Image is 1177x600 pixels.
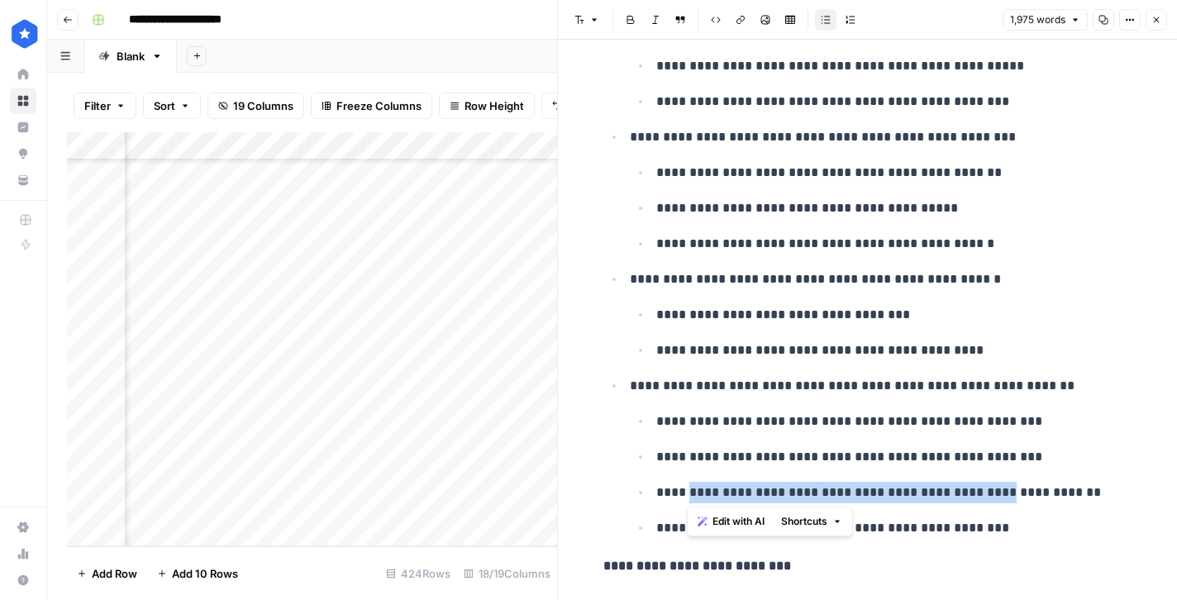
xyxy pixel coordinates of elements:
button: 1,975 words [1003,9,1088,31]
span: Filter [84,98,111,114]
a: Opportunities [10,140,36,167]
span: Add 10 Rows [172,565,238,582]
span: Shortcuts [781,514,827,529]
a: Browse [10,88,36,114]
a: Insights [10,114,36,140]
button: Shortcuts [774,511,849,532]
a: Home [10,61,36,88]
div: 424 Rows [379,560,457,587]
a: Blank [84,40,177,73]
button: Help + Support [10,567,36,593]
span: Freeze Columns [336,98,422,114]
span: Edit with AI [712,514,765,529]
button: Edit with AI [691,511,771,532]
a: Usage [10,540,36,567]
button: Add Row [67,560,147,587]
a: Settings [10,514,36,540]
button: Workspace: ConsumerAffairs [10,13,36,55]
button: Filter [74,93,136,119]
img: ConsumerAffairs Logo [10,19,40,49]
span: 1,975 words [1010,12,1065,27]
span: Row Height [465,98,524,114]
button: 19 Columns [207,93,304,119]
a: Your Data [10,167,36,193]
span: Sort [154,98,175,114]
div: Blank [117,48,145,64]
button: Add 10 Rows [147,560,248,587]
button: Freeze Columns [311,93,432,119]
button: Row Height [439,93,535,119]
button: Sort [143,93,201,119]
div: 18/19 Columns [457,560,557,587]
span: 19 Columns [233,98,293,114]
span: Add Row [92,565,137,582]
